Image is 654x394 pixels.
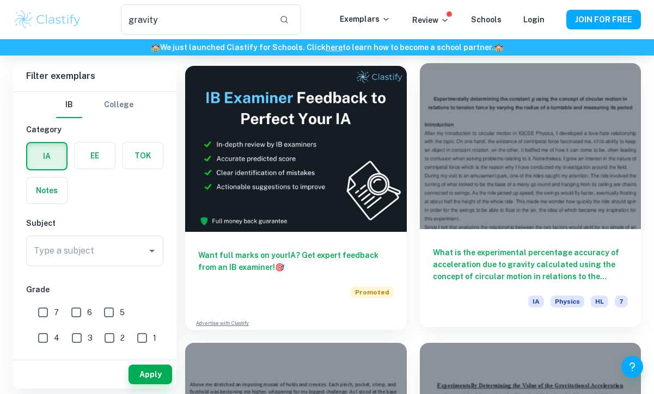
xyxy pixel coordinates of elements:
[129,365,172,384] button: Apply
[433,247,628,282] h6: What is the experimental percentage accuracy of acceleration due to gravity calculated using the ...
[13,61,176,91] h6: Filter exemplars
[275,263,284,272] span: 🎯
[2,41,652,53] h6: We just launched Clastify for Schools. Click to learn how to become a school partner.
[26,124,163,136] h6: Category
[351,286,394,298] span: Promoted
[196,319,249,327] a: Advertise with Clastify
[123,143,163,169] button: TOK
[27,143,66,169] button: IA
[528,295,544,307] span: IA
[56,92,133,118] div: Filter type choice
[326,43,343,52] a: here
[88,332,93,344] span: 3
[420,66,641,330] a: What is the experimental percentage accuracy of acceleration due to gravity calculated using the ...
[621,356,643,378] button: Help and Feedback
[591,295,608,307] span: HL
[412,14,449,26] p: Review
[104,92,133,118] button: College
[198,249,394,273] h6: Want full marks on your IA ? Get expert feedback from an IB examiner!
[56,92,82,118] button: IB
[26,217,163,229] h6: Subject
[54,306,59,318] span: 7
[144,243,160,258] button: Open
[87,306,92,318] span: 6
[120,306,125,318] span: 5
[151,43,160,52] span: 🏫
[566,10,641,29] button: JOIN FOR FREE
[615,295,628,307] span: 7
[523,15,545,24] a: Login
[471,15,502,24] a: Schools
[54,332,59,344] span: 4
[75,143,115,169] button: EE
[120,332,125,344] span: 2
[494,43,503,52] span: 🏫
[185,66,407,330] a: Want full marks on yourIA? Get expert feedback from an IB examiner!PromotedAdvertise with Clastify
[551,295,584,307] span: Physics
[26,284,163,295] h6: Grade
[13,9,82,30] img: Clastify logo
[27,177,67,204] button: Notes
[340,13,390,25] p: Exemplars
[121,4,271,35] input: Search for any exemplars...
[153,332,156,344] span: 1
[185,66,407,232] img: Thumbnail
